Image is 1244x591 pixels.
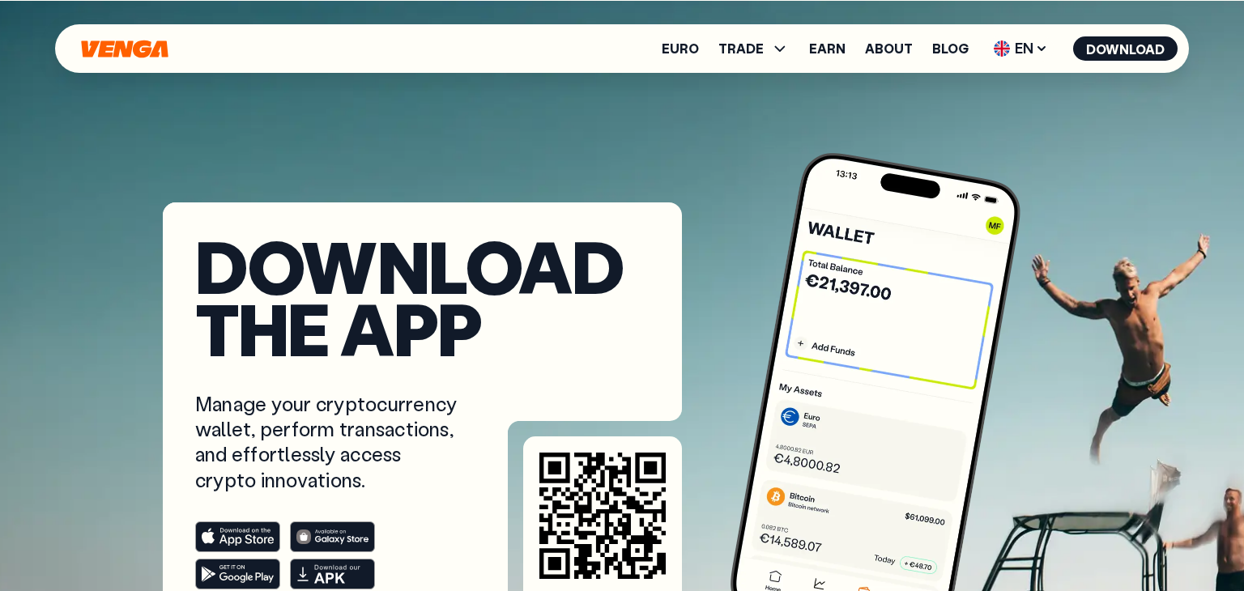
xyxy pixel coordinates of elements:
[865,42,913,55] a: About
[932,42,969,55] a: Blog
[809,42,846,55] a: Earn
[195,391,461,492] p: Manage your cryptocurrency wallet, perform transactions, and effortlessly access crypto innovations.
[994,40,1010,57] img: flag-uk
[662,42,699,55] a: Euro
[718,42,764,55] span: TRADE
[988,36,1054,62] span: EN
[79,40,170,58] svg: Home
[195,235,650,359] h1: Download the app
[1073,36,1178,61] button: Download
[718,39,790,58] span: TRADE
